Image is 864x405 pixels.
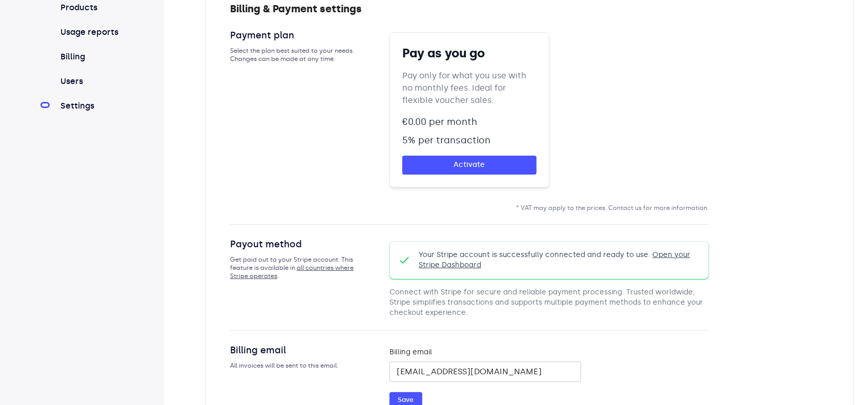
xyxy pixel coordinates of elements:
a: Products [58,2,127,14]
a: Usage reports [58,26,127,38]
a: all countries where Stripe operates [230,264,354,280]
p: Connect with Stripe for secure and reliable payment processing. Trusted worldwide, Stripe simplif... [389,279,709,318]
span: done [398,254,410,266]
span: Activate [410,159,528,172]
p: All invoices will be sent to this email. [230,361,365,370]
div: Billing email [230,343,365,357]
div: Your Stripe account is successfully connected and ready to use. [419,250,701,270]
a: Users [58,75,127,88]
a: Open your Stripe Dashboard [419,250,690,269]
p: Select the plan best suited to your needs. Changes can be made at any time. [230,47,365,63]
div: Payout method [230,237,365,251]
label: Billing email [389,347,581,357]
a: Billing [58,51,127,63]
h2: Pay as you go [402,45,537,61]
a: Settings [58,100,127,112]
div: €0.00 per month [402,115,537,129]
p: Pay only for what you use with no monthly fees. Ideal for flexible voucher sales. [402,70,537,106]
div: Payment plan [230,28,365,42]
button: Activate [402,156,537,175]
div: 5% per transaction [402,133,537,147]
h2: Billing & Payment settings [230,2,829,16]
p: * VAT may apply to the prices. Contact us for more information. [389,204,709,212]
p: Get paid out to your Stripe account. This feature is available in . [230,255,365,280]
